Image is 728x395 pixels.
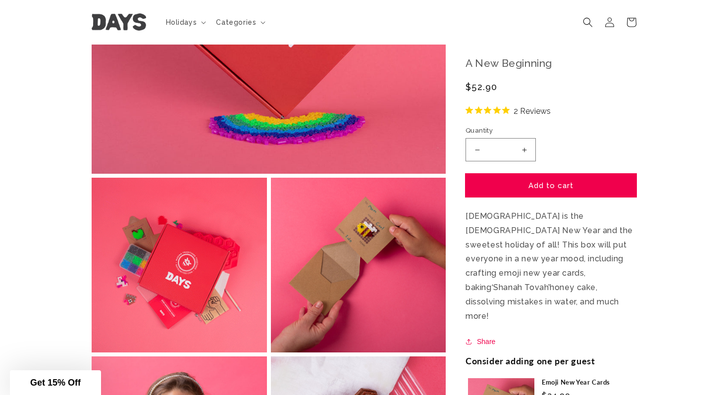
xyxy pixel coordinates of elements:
[466,80,498,94] span: $52.90
[542,378,634,387] a: Emoji New Year Cards
[466,283,619,321] span: honey cake, dissolving mistakes in water, and much more!
[466,103,551,118] button: Rated 5 out of 5 stars from 2 reviews. Jump to reviews.
[160,12,210,33] summary: Holidays
[466,54,636,73] p: A New Beginning
[577,11,599,33] summary: Search
[30,378,81,388] span: Get 15% Off
[216,18,256,27] span: Categories
[92,14,146,31] img: Days United
[466,356,595,367] h2: Consider adding one per guest
[514,103,551,118] span: 2 Reviews
[492,283,550,292] span: ‘Shanah Tovah’
[166,18,197,27] span: Holidays
[466,174,636,197] button: Add to cart
[10,370,101,395] div: Get 15% Off
[466,211,633,292] span: [DEMOGRAPHIC_DATA] is the [DEMOGRAPHIC_DATA] New Year and the sweetest holiday of all! This box w...
[466,336,498,348] button: Share
[466,126,636,136] label: Quantity
[210,12,269,33] summary: Categories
